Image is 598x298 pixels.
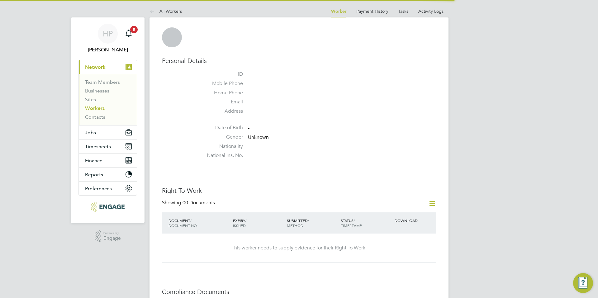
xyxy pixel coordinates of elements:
[103,236,121,241] span: Engage
[190,218,192,223] span: /
[85,79,120,85] a: Team Members
[287,223,303,228] span: METHOD
[285,215,339,231] div: SUBMITTED
[199,143,243,150] label: Nationality
[79,60,137,74] button: Network
[79,182,137,195] button: Preferences
[79,125,137,139] button: Jobs
[85,130,96,135] span: Jobs
[91,202,124,212] img: xede-logo-retina.png
[85,105,105,111] a: Workers
[356,8,388,14] a: Payment History
[308,218,309,223] span: /
[130,26,138,33] span: 8
[162,288,436,296] h3: Compliance Documents
[199,99,243,105] label: Email
[331,9,346,14] a: Worker
[85,158,102,163] span: Finance
[103,230,121,236] span: Powered by
[199,125,243,131] label: Date of Birth
[71,17,145,223] nav: Main navigation
[398,8,408,14] a: Tasks
[233,223,246,228] span: ISSUED
[199,108,243,115] label: Address
[248,134,269,140] span: Unknown
[78,202,137,212] a: Go to home page
[199,152,243,159] label: National Ins. No.
[78,24,137,54] a: HP[PERSON_NAME]
[85,114,105,120] a: Contacts
[341,223,362,228] span: TIMESTAMP
[122,24,135,44] a: 8
[85,97,96,102] a: Sites
[339,215,393,231] div: STATUS
[85,64,106,70] span: Network
[248,125,249,131] span: -
[79,74,137,125] div: Network
[85,172,103,177] span: Reports
[85,88,109,94] a: Businesses
[573,273,593,293] button: Engage Resource Center
[162,200,216,206] div: Showing
[245,218,246,223] span: /
[393,215,436,226] div: DOWNLOAD
[95,230,121,242] a: Powered byEngage
[199,134,243,140] label: Gender
[162,57,436,65] h3: Personal Details
[231,215,285,231] div: EXPIRY
[168,245,430,251] div: This worker needs to supply evidence for their Right To Work.
[199,80,243,87] label: Mobile Phone
[79,140,137,153] button: Timesheets
[183,200,215,206] span: 00 Documents
[199,71,243,78] label: ID
[162,187,436,195] h3: Right To Work
[103,30,113,38] span: HP
[354,218,355,223] span: /
[85,144,111,149] span: Timesheets
[199,90,243,96] label: Home Phone
[149,8,182,14] a: All Workers
[418,8,444,14] a: Activity Logs
[85,186,112,192] span: Preferences
[79,168,137,181] button: Reports
[78,46,137,54] span: Hannah Pearce
[79,154,137,167] button: Finance
[168,223,198,228] span: DOCUMENT NO.
[167,215,231,231] div: DOCUMENT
